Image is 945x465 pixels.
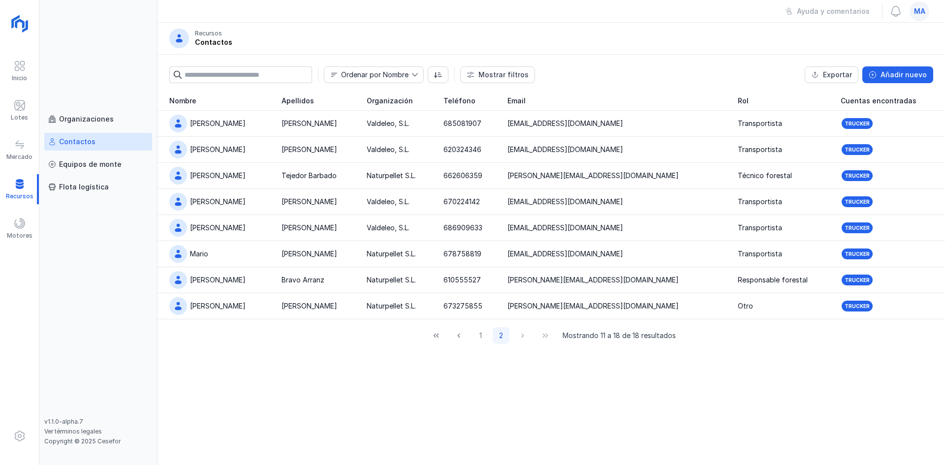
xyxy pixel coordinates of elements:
span: Teléfono [443,96,475,106]
div: Mercado [6,153,32,161]
div: v1.1.0-alpha.7 [44,418,152,426]
div: [PERSON_NAME] [282,223,337,233]
span: Apellidos [282,96,314,106]
div: Naturpellet S.L. [367,301,416,311]
div: [PERSON_NAME][EMAIL_ADDRESS][DOMAIN_NAME] [507,171,679,181]
div: Trucker [845,146,870,153]
div: Trucker [845,198,870,205]
div: Añadir nuevo [881,70,927,80]
button: Previous Page [449,327,468,344]
div: [PERSON_NAME] [190,197,246,207]
div: [PERSON_NAME] [282,145,337,155]
div: Naturpellet S.L. [367,249,416,259]
div: [PERSON_NAME] [282,301,337,311]
div: [PERSON_NAME] [282,119,337,128]
div: Transportista [738,197,782,207]
div: Contactos [59,137,95,147]
div: Técnico forestal [738,171,792,181]
div: Mario [190,249,208,259]
div: 620324346 [443,145,481,155]
div: Trucker [845,172,870,179]
a: Contactos [44,133,152,151]
button: First Page [427,327,445,344]
div: [EMAIL_ADDRESS][DOMAIN_NAME] [507,197,623,207]
div: Exportar [823,70,852,80]
div: Transportista [738,119,782,128]
div: [PERSON_NAME] [190,119,246,128]
a: Equipos de monte [44,155,152,173]
button: Page 2 [493,327,509,344]
span: ma [914,6,925,16]
div: Inicio [12,74,27,82]
div: Transportista [738,223,782,233]
div: Recursos [195,30,222,37]
div: 662606359 [443,171,482,181]
div: Tejedor Barbado [282,171,337,181]
div: Valdeleo, S.L. [367,197,409,207]
div: Copyright © 2025 Cesefor [44,437,152,445]
span: Cuentas encontradas [841,96,916,106]
div: [PERSON_NAME] [190,223,246,233]
div: Naturpellet S.L. [367,275,416,285]
div: [EMAIL_ADDRESS][DOMAIN_NAME] [507,249,623,259]
div: [PERSON_NAME][EMAIL_ADDRESS][DOMAIN_NAME] [507,301,679,311]
div: [PERSON_NAME] [190,145,246,155]
div: Trucker [845,303,870,310]
div: Trucker [845,224,870,231]
div: 673275855 [443,301,482,311]
div: 670224142 [443,197,480,207]
span: Mostrando 11 a 18 de 18 resultados [563,331,676,341]
div: [EMAIL_ADDRESS][DOMAIN_NAME] [507,145,623,155]
button: Mostrar filtros [460,66,535,83]
button: Añadir nuevo [862,66,933,83]
span: Organización [367,96,413,106]
div: [EMAIL_ADDRESS][DOMAIN_NAME] [507,119,623,128]
div: Otro [738,301,753,311]
div: Ordenar por Nombre [341,71,409,78]
div: Trucker [845,250,870,257]
span: Nombre [169,96,196,106]
div: Trucker [845,277,870,283]
div: [PERSON_NAME][EMAIL_ADDRESS][DOMAIN_NAME] [507,275,679,285]
a: Organizaciones [44,110,152,128]
div: Equipos de monte [59,159,122,169]
div: 686909633 [443,223,482,233]
a: Flota logística [44,178,152,196]
div: [PERSON_NAME] [282,249,337,259]
div: Transportista [738,249,782,259]
div: 685081907 [443,119,481,128]
div: [PERSON_NAME] [282,197,337,207]
div: Bravo Arranz [282,275,324,285]
div: Lotes [11,114,28,122]
div: Trucker [845,120,870,127]
div: Valdeleo, S.L. [367,223,409,233]
button: Ayuda y comentarios [779,3,876,20]
div: Naturpellet S.L. [367,171,416,181]
div: 610555527 [443,275,481,285]
img: logoRight.svg [7,11,32,36]
div: [PERSON_NAME] [190,275,246,285]
span: Rol [738,96,749,106]
button: Page 1 [472,327,489,344]
div: Transportista [738,145,782,155]
a: Ver términos legales [44,428,102,435]
div: Ayuda y comentarios [797,6,870,16]
div: Responsable forestal [738,275,808,285]
div: Valdeleo, S.L. [367,145,409,155]
div: 678758819 [443,249,481,259]
button: Exportar [805,66,858,83]
div: Valdeleo, S.L. [367,119,409,128]
div: Flota logística [59,182,109,192]
div: [PERSON_NAME] [190,301,246,311]
div: Motores [7,232,32,240]
div: [PERSON_NAME] [190,171,246,181]
div: Mostrar filtros [478,70,529,80]
div: Organizaciones [59,114,114,124]
div: Contactos [195,37,232,47]
div: [EMAIL_ADDRESS][DOMAIN_NAME] [507,223,623,233]
span: Nombre [324,67,411,83]
span: Email [507,96,526,106]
